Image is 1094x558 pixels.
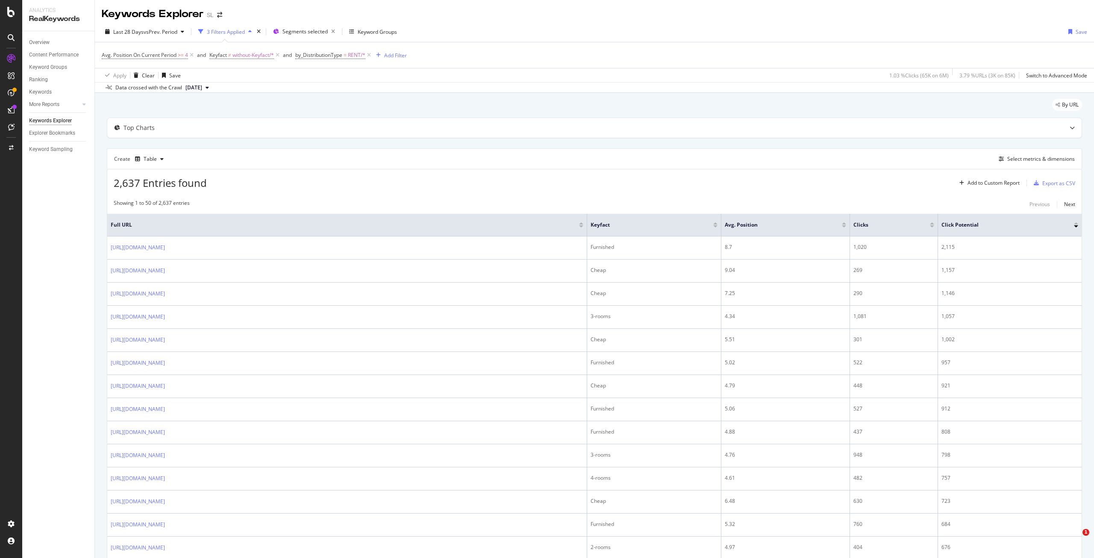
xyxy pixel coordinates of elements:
[725,543,846,551] div: 4.97
[1065,25,1087,38] button: Save
[29,38,88,47] a: Overview
[941,428,1078,436] div: 808
[725,289,846,297] div: 7.25
[591,266,718,274] div: Cheap
[29,145,73,154] div: Keyword Sampling
[725,359,846,366] div: 5.02
[591,359,718,366] div: Furnished
[941,497,1078,505] div: 723
[102,25,188,38] button: Last 28 DaysvsPrev. Period
[591,543,718,551] div: 2-rooms
[111,543,165,552] a: [URL][DOMAIN_NAME]
[591,451,718,459] div: 3-rooms
[941,243,1078,251] div: 2,115
[941,313,1078,320] div: 1,057
[889,72,949,79] div: 1.03 % Clicks ( 65K on 6M )
[29,100,59,109] div: More Reports
[1062,102,1079,107] span: By URL
[941,336,1078,343] div: 1,002
[591,336,718,343] div: Cheap
[114,176,207,190] span: 2,637 Entries found
[111,428,165,437] a: [URL][DOMAIN_NAME]
[1029,199,1050,210] button: Previous
[348,49,365,61] span: RENT/*
[142,72,155,79] div: Clear
[111,497,165,506] a: [URL][DOMAIN_NAME]
[591,405,718,413] div: Furnished
[941,289,1078,297] div: 1,146
[373,50,407,60] button: Add Filter
[853,497,934,505] div: 630
[591,428,718,436] div: Furnished
[197,51,206,59] div: and
[941,520,1078,528] div: 684
[1007,155,1075,162] div: Select metrics & dimensions
[384,52,407,59] div: Add Filter
[29,75,88,84] a: Ranking
[1064,199,1075,210] button: Next
[217,12,222,18] div: arrow-right-arrow-left
[1026,72,1087,79] div: Switch to Advanced Mode
[111,243,165,252] a: [URL][DOMAIN_NAME]
[725,428,846,436] div: 4.88
[182,83,212,93] button: [DATE]
[144,28,177,35] span: vs Prev. Period
[591,289,718,297] div: Cheap
[346,25,400,38] button: Keyword Groups
[591,313,718,320] div: 3-rooms
[207,28,245,35] div: 3 Filters Applied
[725,474,846,482] div: 4.61
[111,289,165,298] a: [URL][DOMAIN_NAME]
[169,72,181,79] div: Save
[270,25,338,38] button: Segments selected
[29,14,88,24] div: RealKeywords
[111,266,165,275] a: [URL][DOMAIN_NAME]
[853,474,934,482] div: 482
[853,336,934,343] div: 301
[29,129,75,138] div: Explorer Bookmarks
[725,266,846,274] div: 9.04
[29,145,88,154] a: Keyword Sampling
[113,72,126,79] div: Apply
[29,63,88,72] a: Keyword Groups
[853,428,934,436] div: 437
[1029,201,1050,208] div: Previous
[591,382,718,390] div: Cheap
[209,51,227,59] span: Keyfact
[1052,99,1082,111] div: legacy label
[114,152,167,166] div: Create
[725,336,846,343] div: 5.51
[232,49,274,61] span: without-Keyfact/*
[941,451,1078,459] div: 798
[144,156,157,162] div: Table
[102,7,203,21] div: Keywords Explorer
[853,266,934,274] div: 269
[124,124,155,132] div: Top Charts
[111,221,566,229] span: Full URL
[29,75,48,84] div: Ranking
[111,474,165,483] a: [URL][DOMAIN_NAME]
[113,28,144,35] span: Last 28 Days
[968,180,1020,186] div: Add to Custom Report
[29,100,80,109] a: More Reports
[255,27,262,36] div: times
[725,382,846,390] div: 4.79
[853,289,934,297] div: 290
[111,336,165,344] a: [URL][DOMAIN_NAME]
[956,176,1020,190] button: Add to Custom Report
[1064,201,1075,208] div: Next
[591,520,718,528] div: Furnished
[29,63,67,72] div: Keyword Groups
[344,51,347,59] span: =
[1023,68,1087,82] button: Switch to Advanced Mode
[941,474,1078,482] div: 757
[591,497,718,505] div: Cheap
[295,51,342,59] span: by_DistributionType
[185,84,202,92] span: 2025 Sep. 17th
[853,382,934,390] div: 448
[29,129,88,138] a: Explorer Bookmarks
[132,152,167,166] button: Table
[1076,28,1087,35] div: Save
[29,50,88,59] a: Content Performance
